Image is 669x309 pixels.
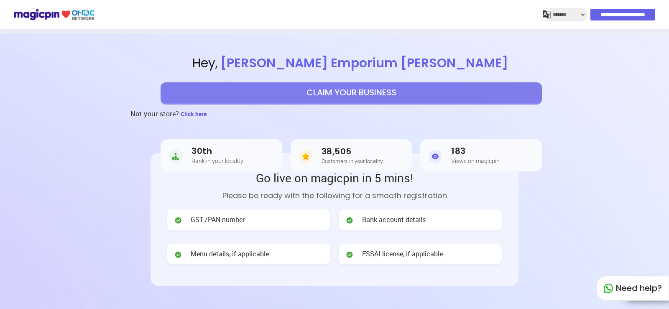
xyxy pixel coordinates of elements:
[192,146,243,156] h3: 30th
[322,147,383,156] h3: 38,505
[543,10,551,19] img: j2MGCQAAAABJRU5ErkJggg==
[362,215,426,225] span: Bank account details
[174,250,182,259] img: check
[603,283,613,294] img: whatapp_green.7240e66a.svg
[174,216,182,225] img: check
[451,146,500,156] h3: 183
[161,82,542,103] button: CLAIM YOUR BUSINESS
[362,249,443,259] span: FSSAI license, if applicable
[33,54,669,72] span: Hey ,
[299,148,312,165] img: Customers
[192,158,243,164] h5: Rank in your locality
[191,215,245,225] span: GST /PAN number
[13,7,95,22] img: ondc-logo-new-small.8a59708e.svg
[181,110,207,118] span: Click here
[345,216,354,225] img: check
[191,249,269,259] span: Menu details, if applicable
[596,276,669,301] div: Need help?
[169,148,182,165] img: Rank
[167,190,502,201] p: Please be ready with the following for a smooth registration
[130,103,179,124] h3: Not your store?
[218,54,511,72] span: [PERSON_NAME] Emporium [PERSON_NAME]
[345,250,354,259] img: check
[451,158,500,164] h5: Views on magicpin
[322,158,383,164] h5: Customers in your locality
[429,148,442,165] img: Views
[167,170,502,186] h2: Go live on magicpin in 5 mins!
